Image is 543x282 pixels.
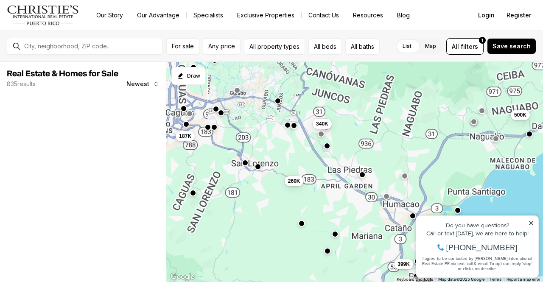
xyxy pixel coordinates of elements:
[7,81,36,87] p: 835 results
[461,42,478,51] span: filters
[203,38,241,55] button: Any price
[396,39,418,54] label: List
[346,9,390,21] a: Resources
[130,9,186,21] a: Our Advantage
[397,261,410,268] span: 399K
[507,12,531,19] span: Register
[394,259,413,269] button: 399K
[121,75,165,92] button: Newest
[35,40,106,48] span: [PHONE_NUMBER]
[478,12,495,19] span: Login
[187,9,230,21] a: Specialists
[244,38,305,55] button: All property types
[90,9,130,21] a: Our Story
[446,38,484,55] button: Allfilters1
[179,133,191,140] span: 187K
[514,112,526,118] span: 500K
[493,43,531,50] span: Save search
[230,9,301,21] a: Exclusive Properties
[418,39,443,54] label: Map
[487,38,536,54] button: Save search
[126,81,149,87] span: Newest
[285,176,304,186] button: 260K
[171,67,206,85] button: Start drawing
[390,9,417,21] a: Blog
[473,7,500,24] button: Login
[313,119,332,129] button: 340K
[208,43,235,50] span: Any price
[452,42,459,51] span: All
[9,19,123,25] div: Do you have questions?
[172,43,194,50] span: For sale
[302,9,346,21] button: Contact Us
[308,38,342,55] button: All beds
[501,7,536,24] button: Register
[345,38,380,55] button: All baths
[7,5,79,25] img: logo
[316,120,328,127] span: 340K
[511,110,530,120] button: 500K
[176,131,195,141] button: 187K
[9,27,123,33] div: Call or text [DATE], we are here to help!
[481,37,483,44] span: 1
[288,178,300,184] span: 260K
[7,70,118,78] span: Real Estate & Homes for Sale
[11,52,121,68] span: I agree to be contacted by [PERSON_NAME] International Real Estate PR via text, call & email. To ...
[166,38,199,55] button: For sale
